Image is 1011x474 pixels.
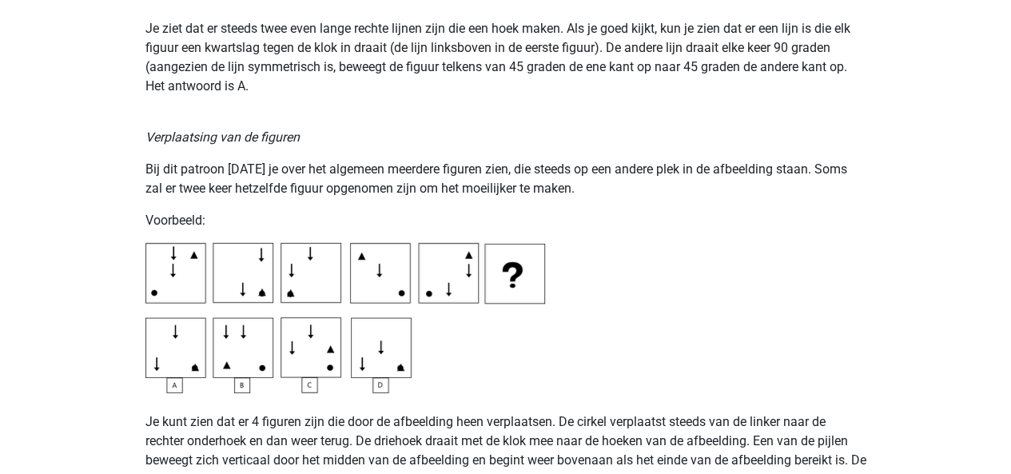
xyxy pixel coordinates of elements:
p: Bij dit patroon [DATE] je over het algemeen meerdere figuren zien, die steeds op een andere plek ... [145,160,866,198]
p: Voorbeeld: [145,211,866,230]
i: Verplaatsing van de figuren [145,129,300,145]
p: Je ziet dat er steeds twee even lange rechte lijnen zijn die een hoek maken. Als je goed kijkt, k... [145,19,866,96]
img: Inductive Reasoning Example5.png [145,243,545,393]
